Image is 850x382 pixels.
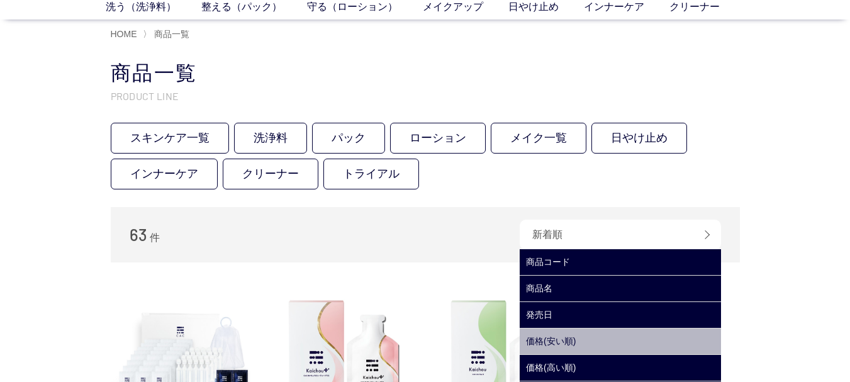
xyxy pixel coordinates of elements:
[491,123,586,154] a: メイク一覧
[150,232,160,243] span: 件
[520,302,721,328] a: 発売日
[111,29,137,39] a: HOME
[152,29,189,39] a: 商品一覧
[520,276,721,301] a: 商品名
[323,159,419,189] a: トライアル
[312,123,385,154] a: パック
[111,159,218,189] a: インナーケア
[520,249,721,275] a: 商品コード
[111,89,740,103] p: PRODUCT LINE
[520,329,721,354] a: 価格(安い順)
[130,225,147,244] span: 63
[520,220,721,250] div: 新着順
[111,60,740,87] h1: 商品一覧
[143,28,193,40] li: 〉
[591,123,687,154] a: 日やけ止め
[234,123,307,154] a: 洗浄料
[520,355,721,381] a: 価格(高い順)
[111,123,229,154] a: スキンケア一覧
[390,123,486,154] a: ローション
[154,29,189,39] span: 商品一覧
[223,159,318,189] a: クリーナー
